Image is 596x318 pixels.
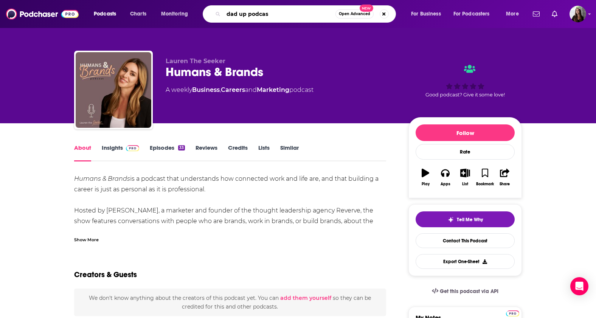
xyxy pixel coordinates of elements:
div: List [462,182,468,186]
a: Marketing [257,86,289,93]
span: Get this podcast via API [440,288,498,295]
span: Charts [130,9,146,19]
span: New [360,5,373,12]
img: Podchaser Pro [126,145,139,151]
span: More [506,9,519,19]
a: InsightsPodchaser Pro [102,144,139,161]
button: open menu [501,8,528,20]
a: Reviews [196,144,217,161]
span: Good podcast? Give it some love! [425,92,505,98]
div: Share [500,182,510,186]
span: , [220,86,221,93]
h2: Creators & Guests [74,270,137,279]
div: Play [422,182,430,186]
a: Show notifications dropdown [549,8,560,20]
button: Show profile menu [570,6,586,22]
a: Show notifications dropdown [530,8,543,20]
div: Good podcast? Give it some love! [408,57,522,104]
button: Export One-Sheet [416,254,515,269]
span: Monitoring [161,9,188,19]
button: add them yourself [280,295,331,301]
div: Search podcasts, credits, & more... [210,5,403,23]
div: Bookmark [476,182,494,186]
span: and [245,86,257,93]
span: Tell Me Why [457,217,483,223]
div: Apps [441,182,450,186]
button: List [455,164,475,191]
span: Hosted by [PERSON_NAME], a marketer and founder of the thought leadership agency Reverve, the sho... [74,207,373,235]
a: Careers [221,86,245,93]
button: Bookmark [475,164,495,191]
button: Share [495,164,515,191]
button: Follow [416,124,515,141]
button: tell me why sparkleTell Me Why [416,211,515,227]
span: Lauren The Seeker [166,57,225,65]
img: Podchaser - Follow, Share and Rate Podcasts [6,7,79,21]
span: is a podcast that understands how connected work and life are, and that building a career is just... [74,175,379,193]
a: Episodes33 [150,144,185,161]
a: Get this podcast via API [426,282,504,301]
img: User Profile [570,6,586,22]
button: Apps [435,164,455,191]
button: open menu [88,8,126,20]
input: Search podcasts, credits, & more... [223,8,335,20]
a: Lists [258,144,270,161]
button: Play [416,164,435,191]
a: Charts [125,8,151,20]
img: tell me why sparkle [448,217,454,223]
span: We don't know anything about the creators of this podcast yet . You can so they can be credited f... [89,295,371,310]
a: Contact This Podcast [416,233,515,248]
a: Credits [228,144,248,161]
a: Pro website [506,309,519,316]
div: 33 [178,145,185,150]
button: Open AdvancedNew [335,9,374,19]
div: Rate [416,144,515,160]
a: Similar [280,144,299,161]
div: A weekly podcast [166,85,314,95]
span: Open Advanced [339,12,370,16]
span: Humans & Brands [74,175,130,182]
button: open menu [449,8,501,20]
button: open menu [156,8,198,20]
img: Podchaser Pro [506,310,519,316]
img: Humans & Brands [76,52,151,128]
span: Logged in as bnmartinn [570,6,586,22]
div: Open Intercom Messenger [570,277,588,295]
span: For Business [411,9,441,19]
button: open menu [406,8,450,20]
span: For Podcasters [453,9,490,19]
a: Business [192,86,220,93]
a: About [74,144,91,161]
span: Podcasts [94,9,116,19]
